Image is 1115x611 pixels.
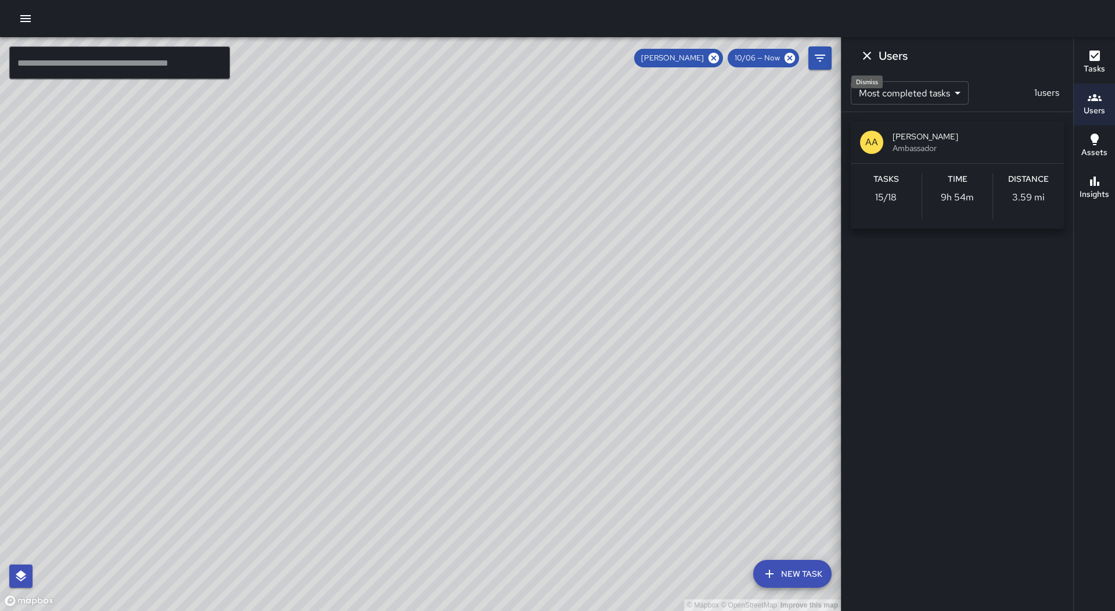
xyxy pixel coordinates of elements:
[865,135,878,149] p: AA
[808,46,832,70] button: Filters
[1012,191,1045,204] p: 3.59 mi
[948,173,967,186] h6: Time
[1074,42,1115,84] button: Tasks
[1084,105,1105,117] h6: Users
[728,49,799,67] div: 10/06 — Now
[1084,63,1105,76] h6: Tasks
[941,191,974,204] p: 9h 54m
[634,52,711,64] span: [PERSON_NAME]
[879,46,908,65] h6: Users
[851,121,1064,229] button: AA[PERSON_NAME]AmbassadorTasks15/18Time9h 54mDistance3.59 mi
[1074,84,1115,125] button: Users
[1008,173,1049,186] h6: Distance
[753,560,832,588] button: New Task
[851,76,883,88] div: Dismiss
[893,131,1055,142] span: [PERSON_NAME]
[1080,188,1109,201] h6: Insights
[855,44,879,67] button: Dismiss
[1030,86,1064,100] p: 1 users
[728,52,787,64] span: 10/06 — Now
[1074,125,1115,167] button: Assets
[634,49,723,67] div: [PERSON_NAME]
[873,173,899,186] h6: Tasks
[1074,167,1115,209] button: Insights
[875,191,897,204] p: 15 / 18
[1081,146,1107,159] h6: Assets
[851,81,969,105] div: Most completed tasks
[893,142,1055,154] span: Ambassador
